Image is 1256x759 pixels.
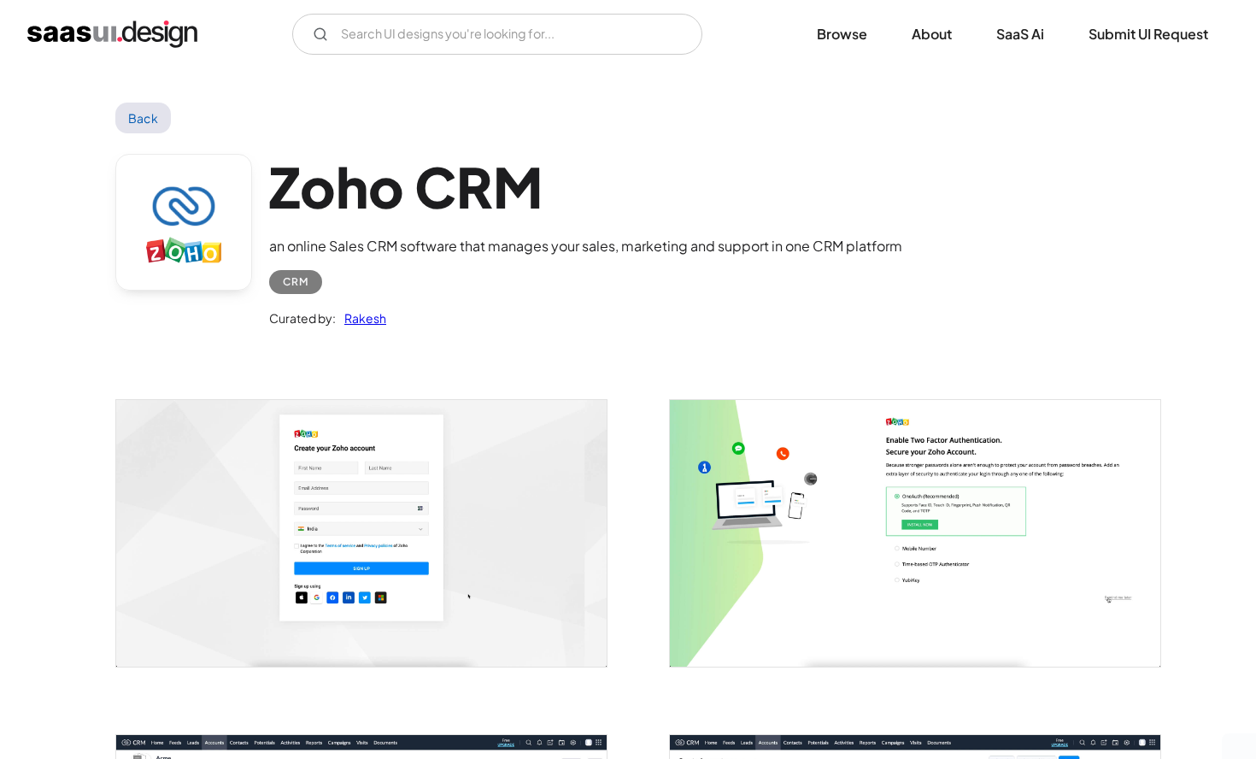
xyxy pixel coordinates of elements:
a: Submit UI Request [1068,15,1229,53]
a: SaaS Ai [976,15,1065,53]
a: home [27,21,197,48]
div: an online Sales CRM software that manages your sales, marketing and support in one CRM platform [269,236,902,256]
a: Back [115,103,171,133]
a: About [891,15,972,53]
a: open lightbox [116,400,607,666]
a: open lightbox [670,400,1160,666]
div: CRM [283,272,308,292]
input: Search UI designs you're looking for... [292,14,702,55]
img: 6023f40aed4b7cedcc58d34f_Zoho%20CRM%202%20factor%20authentications%20.jpg [670,400,1160,666]
form: Email Form [292,14,702,55]
a: Rakesh [336,308,386,328]
a: Browse [796,15,888,53]
div: Curated by: [269,308,336,328]
h1: Zoho CRM [269,154,902,220]
img: 6023f40a85866f000f557f73_Zoho%20CRM%20Login.jpg [116,400,607,666]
